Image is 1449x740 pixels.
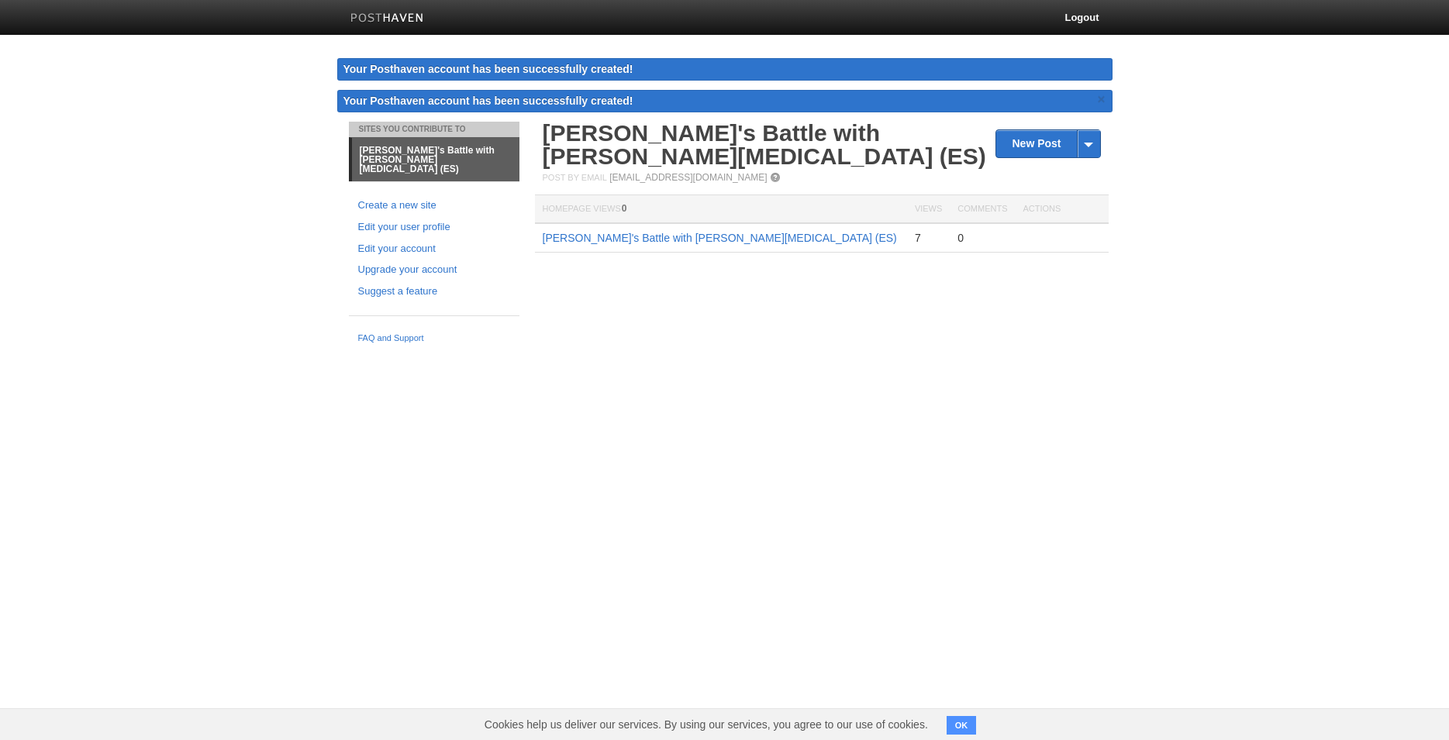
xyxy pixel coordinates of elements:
[352,138,519,181] a: [PERSON_NAME]'s Battle with [PERSON_NAME][MEDICAL_DATA] (ES)
[535,195,907,224] th: Homepage Views
[543,173,607,182] span: Post by Email
[957,231,1007,245] div: 0
[915,231,942,245] div: 7
[358,284,510,300] a: Suggest a feature
[947,716,977,735] button: OK
[358,219,510,236] a: Edit your user profile
[950,195,1015,224] th: Comments
[358,241,510,257] a: Edit your account
[469,709,944,740] span: Cookies help us deliver our services. By using our services, you agree to our use of cookies.
[358,262,510,278] a: Upgrade your account
[337,58,1113,81] div: Your Posthaven account has been successfully created!
[358,198,510,214] a: Create a new site
[907,195,950,224] th: Views
[350,13,424,25] img: Posthaven-bar
[1016,195,1109,224] th: Actions
[622,203,627,214] span: 0
[1095,90,1109,109] a: ×
[996,130,1099,157] a: New Post
[543,232,897,244] a: [PERSON_NAME]'s Battle with [PERSON_NAME][MEDICAL_DATA] (ES)
[358,332,510,346] a: FAQ and Support
[343,95,633,107] span: Your Posthaven account has been successfully created!
[543,120,986,169] a: [PERSON_NAME]'s Battle with [PERSON_NAME][MEDICAL_DATA] (ES)
[609,172,767,183] a: [EMAIL_ADDRESS][DOMAIN_NAME]
[349,122,519,137] li: Sites You Contribute To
